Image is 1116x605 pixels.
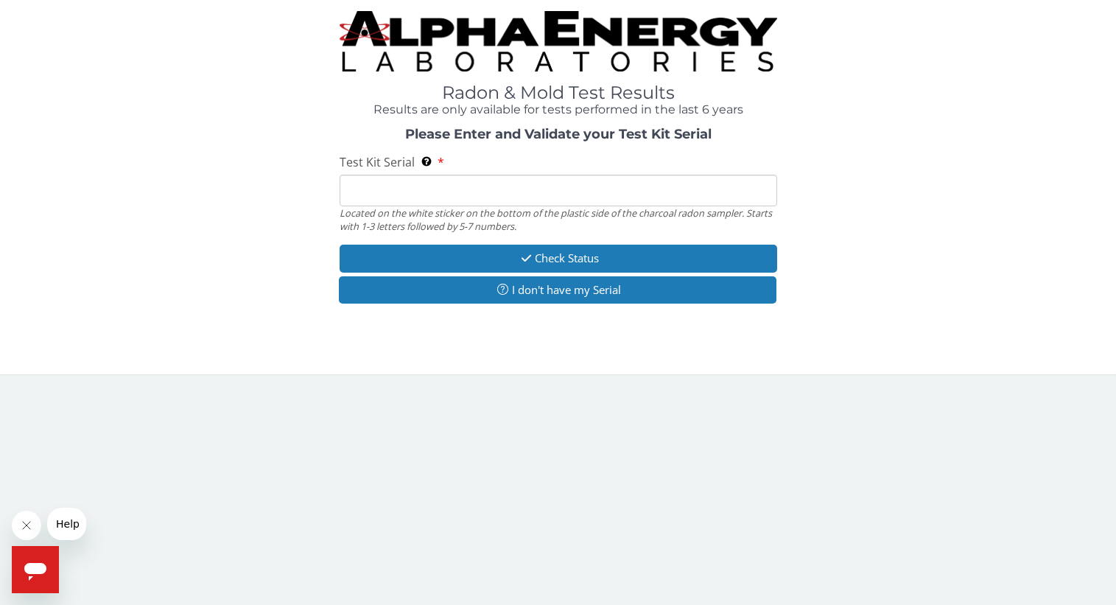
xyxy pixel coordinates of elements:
iframe: Button to launch messaging window [12,546,59,593]
span: Test Kit Serial [340,154,415,170]
iframe: Message from company [47,508,86,540]
div: Located on the white sticker on the bottom of the plastic side of the charcoal radon sampler. Sta... [340,206,777,234]
h4: Results are only available for tests performed in the last 6 years [340,103,777,116]
strong: Please Enter and Validate your Test Kit Serial [405,126,712,142]
button: I don't have my Serial [339,276,776,304]
iframe: Close message [12,511,41,540]
button: Check Status [340,245,777,272]
h1: Radon & Mold Test Results [340,83,777,102]
img: TightCrop.jpg [340,11,777,71]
